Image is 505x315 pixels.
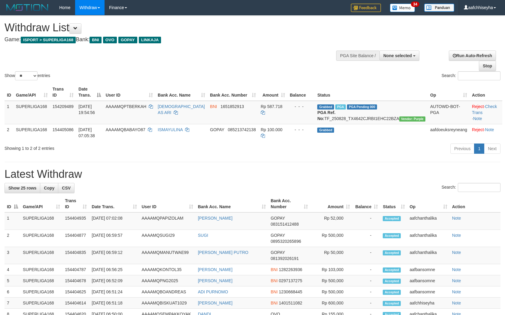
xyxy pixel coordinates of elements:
[89,247,139,264] td: [DATE] 06:59:12
[20,275,62,286] td: SUPERLIGA168
[53,127,74,132] span: 154405086
[271,216,285,221] span: GOPAY
[428,84,470,101] th: Op: activate to sort column ascending
[290,103,313,110] div: - - -
[139,298,196,309] td: AAAAMQBISKUAT1029
[452,267,461,272] a: Note
[8,186,36,190] span: Show 25 rows
[473,116,482,121] a: Note
[407,195,450,212] th: Op: activate to sort column ascending
[62,230,89,247] td: 154404877
[352,230,380,247] td: -
[62,212,89,230] td: 154404935
[139,37,161,43] span: LINKAJA
[5,124,14,141] td: 2
[5,195,20,212] th: ID: activate to sort column descending
[5,168,500,180] h1: Latest Withdraw
[310,264,352,275] td: Rp 103,000
[40,183,58,193] a: Copy
[452,278,461,283] a: Note
[279,278,302,283] span: Copy 0297137275 to clipboard
[335,104,346,110] span: Marked by aafchhiseyha
[198,250,248,255] a: [PERSON_NAME] PUTRO
[411,2,419,7] span: 34
[158,127,183,132] a: ISMAYULINA
[139,247,196,264] td: AAAAMQMANUTWAE99
[472,104,484,109] a: Reject
[383,216,401,221] span: Accepted
[118,37,137,43] span: GOPAY
[279,301,302,305] span: Copy 1401511082 to clipboard
[479,61,496,71] a: Stop
[62,247,89,264] td: 154404835
[155,84,208,101] th: Bank Acc. Name: activate to sort column ascending
[310,195,352,212] th: Amount: activate to sort column ascending
[383,279,401,284] span: Accepted
[450,195,500,212] th: Action
[424,4,454,12] img: panduan.png
[5,247,20,264] td: 3
[44,186,54,190] span: Copy
[271,250,285,255] span: GOPAY
[62,195,89,212] th: Trans ID: activate to sort column ascending
[317,110,335,121] b: PGA Ref. No:
[106,127,145,132] span: AAAAMQBABAYO87
[5,84,14,101] th: ID
[310,275,352,286] td: Rp 500,000
[407,212,450,230] td: aafchanthalika
[449,51,496,61] a: Run Auto-Refresh
[89,298,139,309] td: [DATE] 06:51:18
[317,128,334,133] span: Grabbed
[271,267,278,272] span: BNI
[20,230,62,247] td: SUPERLIGA168
[20,247,62,264] td: SUPERLIGA168
[310,298,352,309] td: Rp 600,000
[352,212,380,230] td: -
[62,186,71,190] span: CSV
[196,195,268,212] th: Bank Acc. Name: activate to sort column ascending
[310,247,352,264] td: Rp 50,000
[5,212,20,230] td: 1
[5,22,331,34] h1: Withdraw List
[89,286,139,298] td: [DATE] 06:51:24
[78,127,95,138] span: [DATE] 07:05:38
[383,267,401,273] span: Accepted
[139,286,196,298] td: AAAAMQBOANDREAS
[351,4,381,12] img: Feedback.jpg
[442,183,500,192] label: Search:
[407,298,450,309] td: aafchhiseyha
[53,104,74,109] span: 154209489
[103,84,155,101] th: User ID: activate to sort column ascending
[470,101,502,124] td: · ·
[89,275,139,286] td: [DATE] 06:52:09
[317,104,334,110] span: Grabbed
[198,233,208,238] a: SUGI
[139,264,196,275] td: AAAAMQKONTOL35
[452,216,461,221] a: Note
[210,104,217,109] span: BNI
[14,84,50,101] th: Game/API: activate to sort column ascending
[208,84,258,101] th: Bank Acc. Number: activate to sort column ascending
[20,298,62,309] td: SUPERLIGA168
[470,124,502,141] td: ·
[5,143,206,151] div: Showing 1 to 2 of 2 entries
[258,84,287,101] th: Amount: activate to sort column ascending
[210,127,224,132] span: GOPAY
[5,101,14,124] td: 1
[198,278,233,283] a: [PERSON_NAME]
[379,51,419,61] button: None selected
[14,101,50,124] td: SUPERLIGA168
[261,104,282,109] span: Rp 587.718
[452,250,461,255] a: Note
[442,71,500,80] label: Search:
[21,37,76,43] span: ISPORT > SUPERLIGA168
[474,144,484,154] a: 1
[484,144,500,154] a: Next
[20,212,62,230] td: SUPERLIGA168
[62,264,89,275] td: 154404787
[352,275,380,286] td: -
[158,104,205,115] a: [DEMOGRAPHIC_DATA] AS ARI
[271,301,278,305] span: BNI
[485,127,494,132] a: Note
[458,183,500,192] input: Search:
